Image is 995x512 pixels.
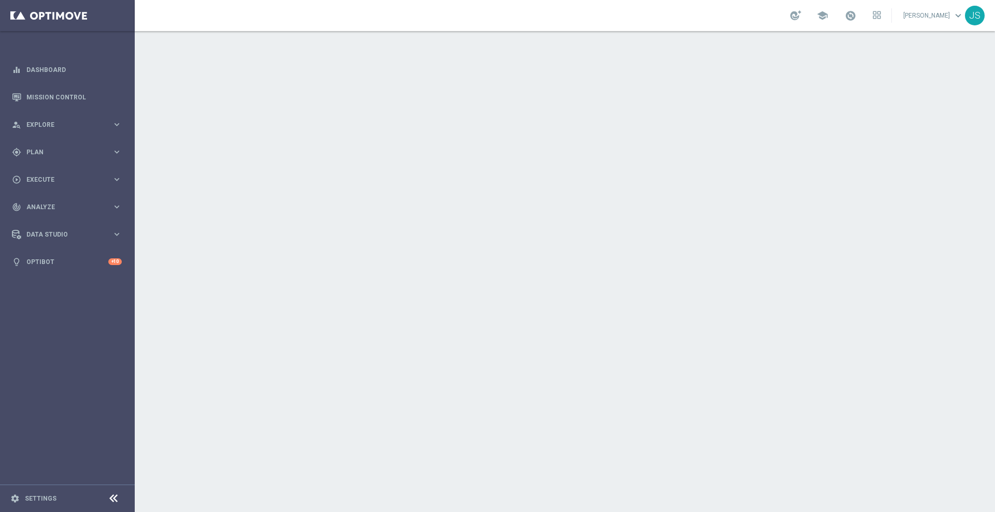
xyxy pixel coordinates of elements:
[26,231,112,238] span: Data Studio
[112,202,122,212] i: keyboard_arrow_right
[26,149,112,155] span: Plan
[965,6,985,25] div: JS
[12,120,112,129] div: Explore
[12,230,112,239] div: Data Studio
[953,10,964,21] span: keyboard_arrow_down
[11,66,122,74] button: equalizer Dashboard
[26,177,112,183] span: Execute
[112,120,122,129] i: keyboard_arrow_right
[108,258,122,265] div: +10
[112,174,122,184] i: keyboard_arrow_right
[10,494,20,503] i: settings
[902,8,965,23] a: [PERSON_NAME]keyboard_arrow_down
[11,230,122,239] button: Data Studio keyboard_arrow_right
[12,148,21,157] i: gps_fixed
[817,10,828,21] span: school
[11,93,122,101] button: Mission Control
[26,56,122,83] a: Dashboard
[26,248,108,275] a: Optibot
[12,148,112,157] div: Plan
[12,257,21,267] i: lightbulb
[112,147,122,157] i: keyboard_arrow_right
[26,204,112,210] span: Analyze
[12,175,112,184] div: Execute
[11,121,122,129] button: person_search Explore keyboard_arrow_right
[26,122,112,128] span: Explore
[11,258,122,266] button: lightbulb Optibot +10
[12,202,21,212] i: track_changes
[12,175,21,184] i: play_circle_outline
[11,148,122,156] button: gps_fixed Plan keyboard_arrow_right
[12,56,122,83] div: Dashboard
[12,120,21,129] i: person_search
[25,495,56,502] a: Settings
[11,175,122,184] button: play_circle_outline Execute keyboard_arrow_right
[11,203,122,211] button: track_changes Analyze keyboard_arrow_right
[26,83,122,111] a: Mission Control
[12,65,21,75] i: equalizer
[12,202,112,212] div: Analyze
[12,248,122,275] div: Optibot
[12,83,122,111] div: Mission Control
[112,229,122,239] i: keyboard_arrow_right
